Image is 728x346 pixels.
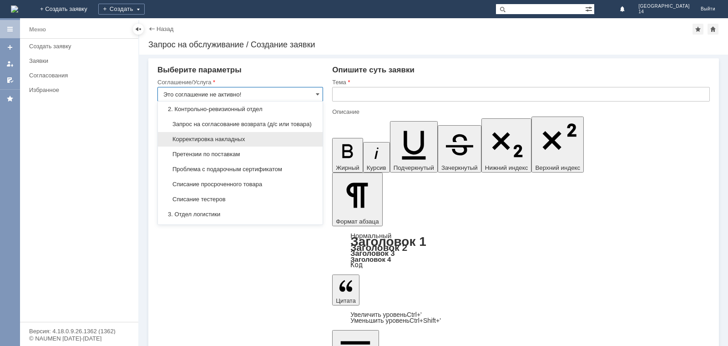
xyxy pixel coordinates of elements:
[332,173,382,226] button: Формат абзаца
[29,57,133,64] div: Заявки
[363,142,390,173] button: Курсив
[157,66,242,74] span: Выберите параметры
[163,211,317,218] span: 3. Отдел логистики
[336,297,356,304] span: Цитата
[332,275,359,305] button: Цитата
[157,79,321,85] div: Соглашение/Услуга
[98,4,145,15] div: Создать
[332,138,363,173] button: Жирный
[163,151,317,158] span: Претензии по поставкам
[407,311,422,318] span: Ctrl+'
[148,40,719,49] div: Запрос на обслуживание / Создание заявки
[11,5,18,13] a: Перейти на домашнюю страницу
[163,166,317,173] span: Проблема с подарочным сертификатом
[25,68,136,82] a: Согласования
[29,328,129,334] div: Версия: 4.18.0.9.26.1362 (1362)
[29,43,133,50] div: Создать заявку
[29,86,123,93] div: Избранное
[133,24,144,35] div: Скрыть меню
[29,336,129,341] div: © NAUMEN [DATE]-[DATE]
[350,232,391,239] a: Нормальный
[3,56,17,71] a: Мои заявки
[11,5,18,13] img: logo
[332,66,415,74] span: Опишите суть заявки
[163,196,317,203] span: Списание тестеров
[350,249,394,257] a: Заголовок 3
[535,164,580,171] span: Верхний индекс
[163,121,317,128] span: Запрос на согласование возврата (д/с или товара)
[531,117,584,173] button: Верхний индекс
[638,4,690,9] span: [GEOGRAPHIC_DATA]
[409,317,441,324] span: Ctrl+Shift+'
[163,136,317,143] span: Корректировка накладных
[638,9,690,15] span: 14
[350,255,391,263] a: Заголовок 4
[336,164,359,171] span: Жирный
[394,164,434,171] span: Подчеркнутый
[332,312,710,324] div: Цитата
[693,24,703,35] div: Добавить в избранное
[332,233,710,268] div: Формат абзаца
[3,40,17,55] a: Создать заявку
[157,25,173,32] a: Назад
[163,181,317,188] span: Списание просроченного товара
[336,218,379,225] span: Формат абзаца
[163,106,317,113] span: 2. Контрольно-ревизионный отдел
[29,24,46,35] div: Меню
[485,164,528,171] span: Нижний индекс
[25,39,136,53] a: Создать заявку
[350,261,363,269] a: Код
[350,317,441,324] a: Decrease
[708,24,718,35] div: Сделать домашней страницей
[29,72,133,79] div: Согласования
[367,164,386,171] span: Курсив
[332,109,708,115] div: Описание
[390,121,438,173] button: Подчеркнутый
[350,234,426,249] a: Заголовок 1
[3,73,17,87] a: Мои согласования
[438,125,481,173] button: Зачеркнутый
[350,242,407,253] a: Заголовок 2
[332,79,708,85] div: Тема
[481,118,532,173] button: Нижний индекс
[585,4,594,13] span: Расширенный поиск
[441,164,478,171] span: Зачеркнутый
[25,54,136,68] a: Заявки
[350,311,422,318] a: Increase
